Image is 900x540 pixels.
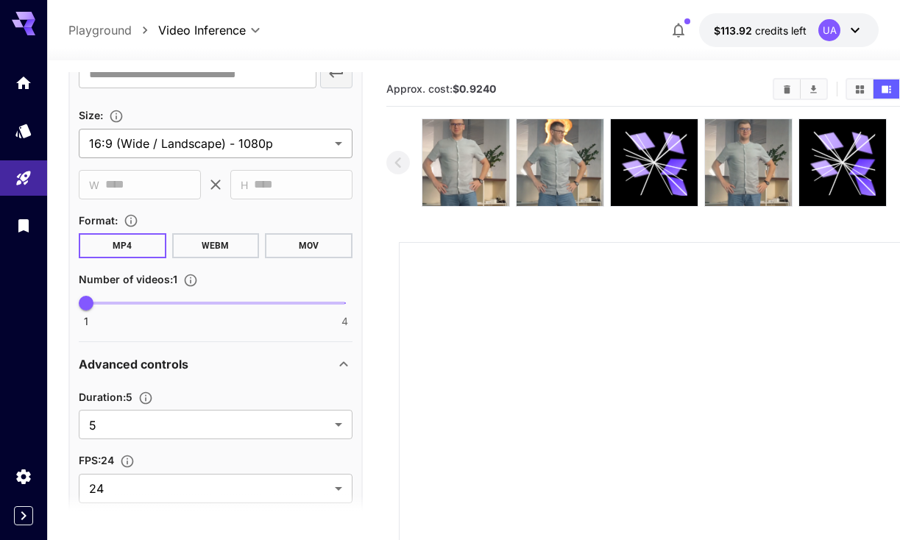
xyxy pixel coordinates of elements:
span: credits left [755,24,807,37]
div: Home [15,74,32,92]
div: Playground [15,169,32,188]
button: $113.92224UA [699,13,879,47]
span: H [241,177,248,193]
span: Size : [79,109,103,121]
span: W [89,177,99,193]
span: Approx. cost: [386,82,496,95]
img: 4HrZm9oAAAAABJRU5ErkJggg== [705,119,792,206]
span: 4 [341,314,348,329]
b: $0.9240 [453,82,496,95]
div: Models [15,118,32,136]
button: Adjust the dimensions of the generated image by specifying its width and height in pixels, or sel... [103,109,130,124]
img: Z6WE8QAAAAZJREFUAwDT171YPp5XnwAAAABJRU5ErkJggg== [422,119,509,206]
div: Settings [15,467,32,486]
nav: breadcrumb [68,21,158,39]
img: l1EAAAAGSURBVAMARlTJjeqZeXkAAAAASUVORK5CYII= [517,119,603,206]
button: Expand sidebar [14,506,33,525]
span: FPS : 24 [79,454,114,466]
span: Duration : 5 [79,391,132,403]
button: Choose the file format for the output video. [118,213,144,228]
button: Set the number of duration [132,391,159,405]
span: Video Inference [158,21,246,39]
button: Specify how many videos to generate in a single request. Each video generation will be charged se... [177,273,204,288]
div: $113.92224 [714,23,807,38]
span: $113.92 [714,24,755,37]
button: WEBM [172,233,260,258]
span: 5 [89,416,329,434]
button: Show media in grid view [847,79,873,99]
button: Download All [801,79,826,99]
button: MP4 [79,233,166,258]
div: Library [15,216,32,235]
p: Advanced controls [79,355,188,373]
span: Number of videos : 1 [79,273,177,285]
div: UA [818,19,840,41]
div: Advanced controls [79,347,352,382]
span: 24 [89,480,329,497]
button: MOV [265,233,352,258]
button: Clear All [774,79,800,99]
a: Playground [68,21,132,39]
span: 1 [84,314,88,329]
button: Set the fps [114,454,141,469]
span: Format : [79,214,118,227]
span: 16:9 (Wide / Landscape) - 1080p [89,135,329,152]
div: Clear AllDownload All [773,78,828,100]
button: Show media in video view [874,79,899,99]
